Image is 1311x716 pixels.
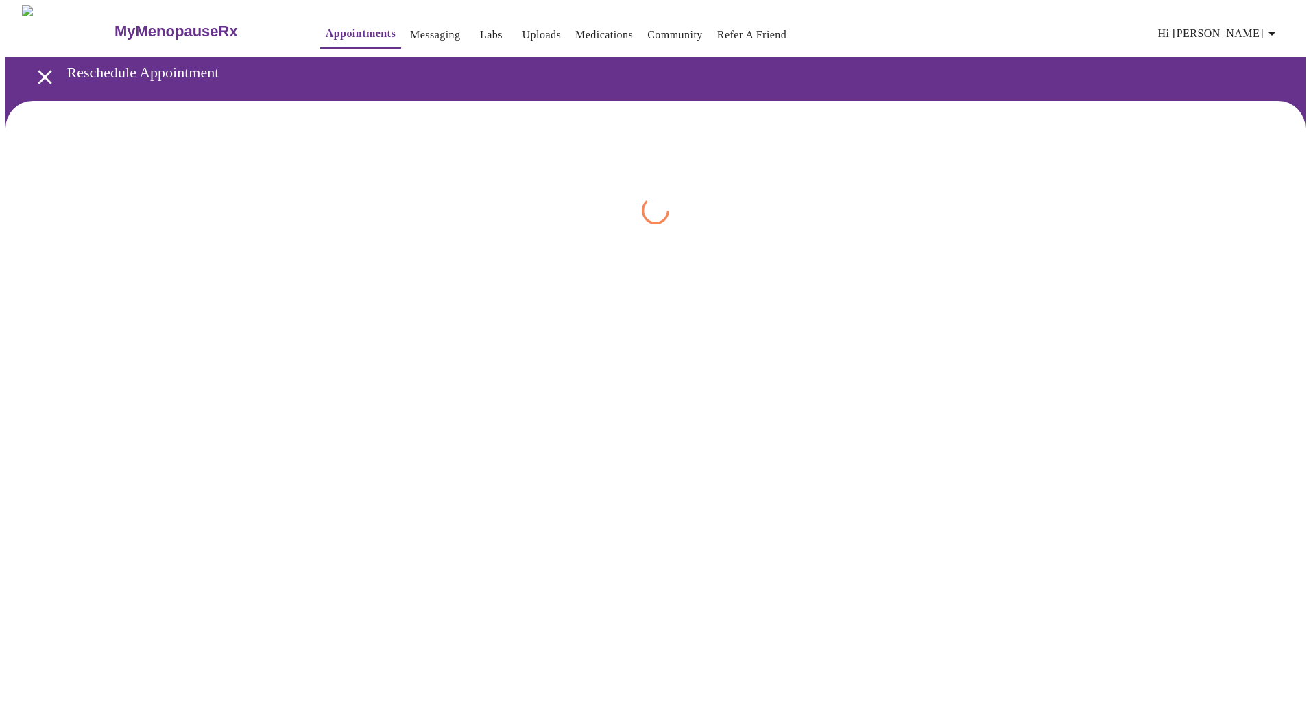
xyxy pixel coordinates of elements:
[22,5,112,57] img: MyMenopauseRx Logo
[326,24,396,43] a: Appointments
[115,23,238,40] h3: MyMenopauseRx
[517,21,567,49] button: Uploads
[405,21,466,49] button: Messaging
[112,8,292,56] a: MyMenopauseRx
[712,21,793,49] button: Refer a Friend
[717,25,787,45] a: Refer a Friend
[470,21,514,49] button: Labs
[1158,24,1280,43] span: Hi [PERSON_NAME]
[647,25,703,45] a: Community
[522,25,562,45] a: Uploads
[410,25,460,45] a: Messaging
[320,20,401,49] button: Appointments
[570,21,638,49] button: Medications
[642,21,708,49] button: Community
[480,25,503,45] a: Labs
[25,57,65,97] button: open drawer
[1153,20,1286,47] button: Hi [PERSON_NAME]
[67,64,1235,82] h3: Reschedule Appointment
[575,25,633,45] a: Medications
